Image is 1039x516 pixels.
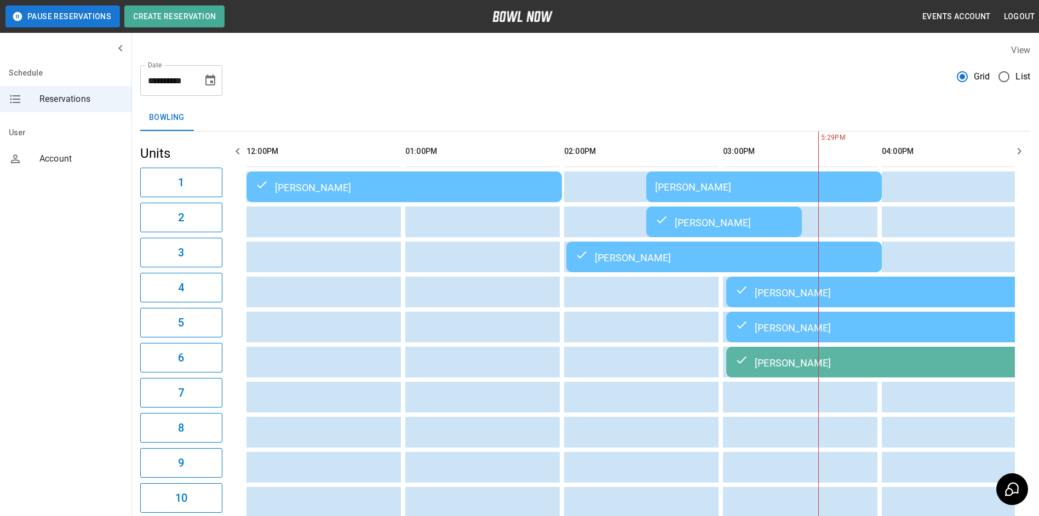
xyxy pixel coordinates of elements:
div: [PERSON_NAME] [735,356,1033,369]
div: [PERSON_NAME] [255,180,553,193]
div: [PERSON_NAME] [655,215,793,228]
div: [PERSON_NAME] [735,285,1033,299]
div: [PERSON_NAME] [655,181,873,193]
h5: Units [140,145,222,162]
button: 6 [140,343,222,372]
span: Grid [974,70,990,83]
div: [PERSON_NAME] [735,320,1033,334]
h6: 1 [178,174,184,191]
button: 7 [140,378,222,408]
span: Reservations [39,93,123,106]
h6: 5 [178,314,184,331]
button: 5 [140,308,222,337]
th: 01:00PM [405,136,560,167]
img: logo [492,11,553,22]
div: [PERSON_NAME] [575,250,873,263]
button: 3 [140,238,222,267]
button: 10 [140,483,222,513]
button: Pause Reservations [5,5,120,27]
span: 5:29PM [818,133,821,144]
span: List [1015,70,1030,83]
h6: 6 [178,349,184,366]
h6: 4 [178,279,184,296]
button: 9 [140,448,222,478]
h6: 7 [178,384,184,402]
button: 4 [140,273,222,302]
div: inventory tabs [140,105,1030,131]
button: 8 [140,413,222,443]
h6: 3 [178,244,184,261]
label: View [1011,45,1030,55]
button: Events Account [918,7,995,27]
button: Bowling [140,105,193,131]
h6: 2 [178,209,184,226]
span: Account [39,152,123,165]
button: Logout [1000,7,1039,27]
th: 02:00PM [564,136,719,167]
button: 1 [140,168,222,197]
button: 2 [140,203,222,232]
button: Create Reservation [124,5,225,27]
th: 12:00PM [246,136,401,167]
h6: 8 [178,419,184,437]
th: 03:00PM [723,136,877,167]
h6: 9 [178,454,184,472]
button: Choose date, selected date is Aug 23, 2025 [199,70,221,91]
h6: 10 [175,489,187,507]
